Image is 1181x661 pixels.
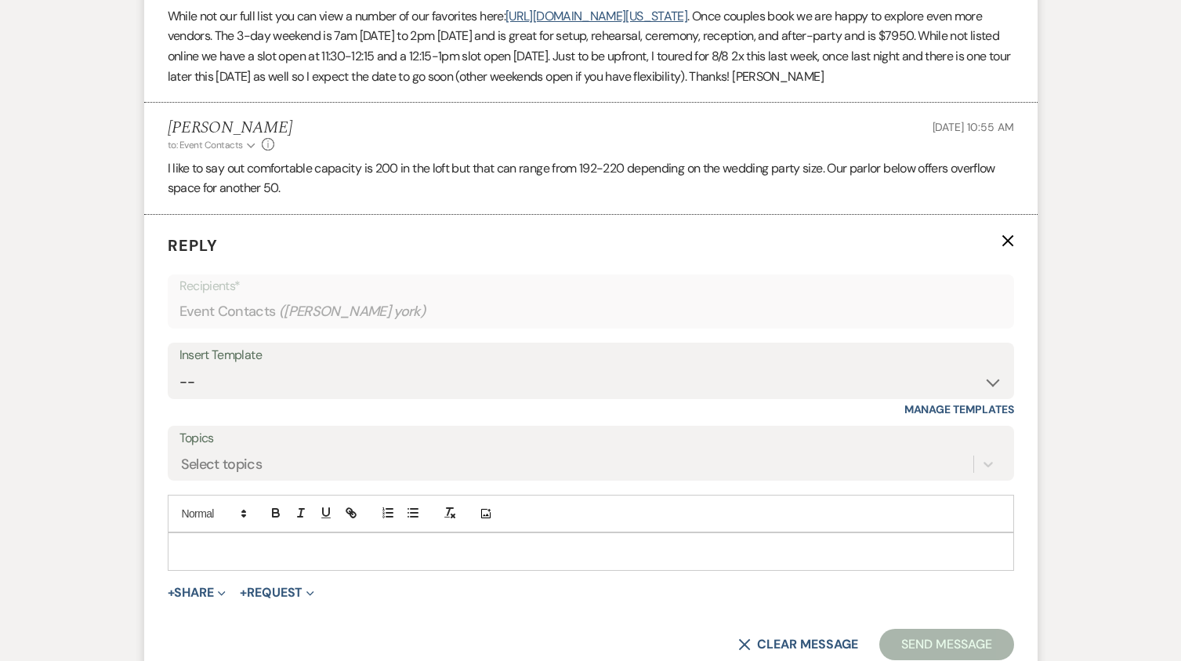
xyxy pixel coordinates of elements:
span: + [168,587,175,599]
p: Recipients* [179,276,1002,296]
div: Select topics [181,454,263,475]
span: [DATE] 10:55 AM [933,120,1014,134]
div: Event Contacts [179,296,1002,327]
div: Insert Template [179,344,1002,367]
span: + [240,587,247,599]
button: to: Event Contacts [168,138,258,152]
h5: [PERSON_NAME] [168,118,292,138]
p: I like to say out comfortable capacity is 200 in the loft but that can range from 192-220 dependi... [168,158,1014,198]
a: Manage Templates [904,402,1014,416]
span: Reply [168,235,218,256]
a: [URL][DOMAIN_NAME][US_STATE] [505,8,687,24]
button: Clear message [738,638,857,651]
p: While not our full list you can view a number of our favorites here: . Once couples book we are h... [168,6,1014,86]
button: Request [240,587,314,599]
span: to: Event Contacts [168,139,243,151]
button: Share [168,587,226,599]
span: ( [PERSON_NAME] york ) [279,301,426,322]
label: Topics [179,427,1002,450]
button: Send Message [879,629,1013,660]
